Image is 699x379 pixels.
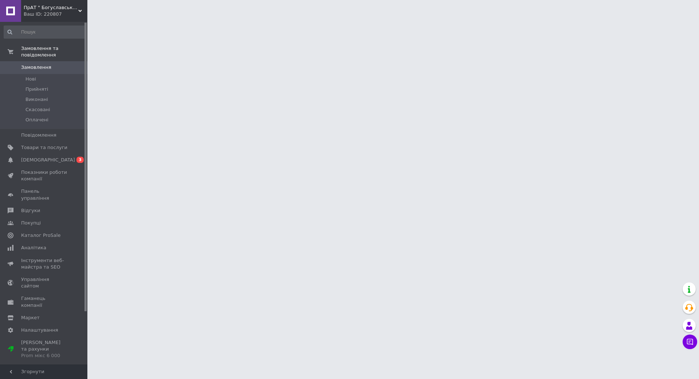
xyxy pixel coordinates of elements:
[21,144,67,151] span: Товари та послуги
[21,352,67,359] div: Prom мікс 6 000
[21,232,60,239] span: Каталог ProSale
[21,276,67,289] span: Управління сайтом
[25,96,48,103] span: Виконані
[76,157,84,163] span: 3
[21,257,67,270] span: Інструменти веб-майстра та SEO
[21,188,67,201] span: Панель управління
[25,106,50,113] span: Скасовані
[24,4,78,11] span: ПрАТ " Богуславська сільгосптехніка"
[21,64,51,71] span: Замовлення
[21,45,87,58] span: Замовлення та повідомлення
[21,327,58,333] span: Налаштування
[21,245,46,251] span: Аналітика
[21,169,67,182] span: Показники роботи компанії
[21,157,75,163] span: [DEMOGRAPHIC_DATA]
[25,86,48,93] span: Прийняті
[21,295,67,308] span: Гаманець компанії
[683,335,697,349] button: Чат з покупцем
[4,26,86,39] input: Пошук
[21,207,40,214] span: Відгуки
[21,314,40,321] span: Маркет
[21,132,56,138] span: Повідомлення
[25,117,48,123] span: Оплачені
[21,220,41,226] span: Покупці
[24,11,87,17] div: Ваш ID: 220807
[21,339,67,359] span: [PERSON_NAME] та рахунки
[25,76,36,82] span: Нові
